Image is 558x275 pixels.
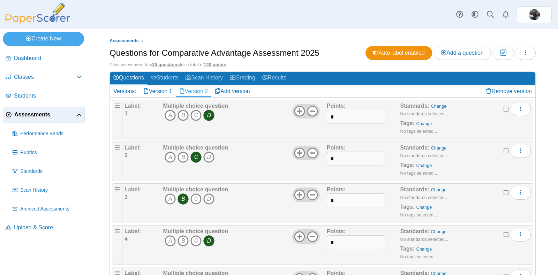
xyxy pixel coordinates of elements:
[203,152,214,163] i: D
[517,6,552,23] a: ps.UbxoEbGB7O8jyuZL
[400,170,437,176] small: No tags selected...
[441,50,484,56] span: Add a question
[163,186,228,192] b: Multiple choice question
[20,187,82,194] span: Scan History
[204,62,226,67] u: 120 points
[125,110,128,116] b: 1
[211,85,254,97] a: Add version
[3,220,85,236] a: Upload & Score
[327,103,346,109] b: Points:
[431,145,447,151] a: Change
[431,187,447,192] a: Change
[400,186,430,192] b: Standards:
[400,153,448,158] small: No standards selected...
[14,54,82,62] span: Dashboard
[400,111,448,116] small: No standards selected...
[163,145,228,151] b: Multiple choice question
[511,186,531,200] button: More options
[498,7,513,22] a: Alerts
[182,72,226,85] a: Scan History
[140,85,176,97] a: Version 1
[165,193,176,205] i: A
[165,110,176,121] i: A
[110,38,139,43] span: Assessments
[203,110,214,121] i: D
[178,235,189,246] i: B
[400,246,415,252] b: Tags:
[327,186,346,192] b: Points:
[125,194,128,200] b: 3
[400,103,430,109] b: Standards:
[125,103,141,109] b: Label:
[400,228,430,234] b: Standards:
[112,225,122,265] div: Drag handle
[110,47,319,59] h1: Questions for Comparative Advantage Assessment 2025
[165,235,176,246] i: A
[373,50,425,56] span: Auto label enabled
[14,224,82,231] span: Upload & Score
[148,72,182,85] a: Students
[327,145,346,151] b: Points:
[125,186,141,192] b: Label:
[112,142,122,181] div: Drag handle
[365,46,432,60] a: Auto label enabled
[400,204,415,210] b: Tags:
[400,195,448,200] small: No standards selected...
[3,88,85,105] a: Students
[259,72,290,85] a: Results
[14,92,82,100] span: Students
[400,145,430,151] b: Standards:
[400,212,437,217] small: No tags selected...
[125,236,128,242] b: 4
[178,193,189,205] i: B
[482,85,535,97] a: Remove version
[400,120,415,126] b: Tags:
[529,9,540,20] img: ps.UbxoEbGB7O8jyuZL
[3,32,84,46] a: Create New
[511,102,531,116] button: More options
[511,144,531,158] button: More options
[400,254,437,259] small: No tags selected...
[190,152,202,163] i: C
[416,205,432,210] a: Change
[10,144,85,161] a: Rubrics
[112,100,122,139] div: Drag handle
[14,73,76,81] span: Classes
[400,129,437,134] small: No tags selected...
[203,235,214,246] i: D
[327,228,346,234] b: Points:
[416,163,432,168] a: Change
[125,152,128,158] b: 2
[190,110,202,121] i: C
[226,72,259,85] a: Grading
[178,152,189,163] i: B
[20,149,82,156] span: Rubrics
[416,246,432,252] a: Change
[110,62,536,68] div: This assessment has for a total of .
[3,69,85,86] a: Classes
[176,85,212,97] a: Version 2
[152,62,180,67] u: 30 questions
[400,162,415,168] b: Tags:
[3,19,73,25] a: PaperScorer
[511,228,531,242] button: More options
[10,125,85,142] a: Performance Bands
[3,107,85,123] a: Assessments
[10,182,85,199] a: Scan History
[10,163,85,180] a: Standards
[431,104,447,109] a: Change
[416,121,432,126] a: Change
[14,111,76,119] span: Assessments
[20,168,82,175] span: Standards
[178,110,189,121] i: B
[125,228,141,234] b: Label:
[110,85,140,97] div: Versions:
[529,9,540,20] span: Max Newill
[110,72,148,85] a: Questions
[112,183,122,223] div: Drag handle
[433,46,491,60] a: Add a question
[400,237,448,242] small: No standards selected...
[10,201,85,217] a: Archived Assessments
[108,37,141,45] a: Assessments
[165,152,176,163] i: A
